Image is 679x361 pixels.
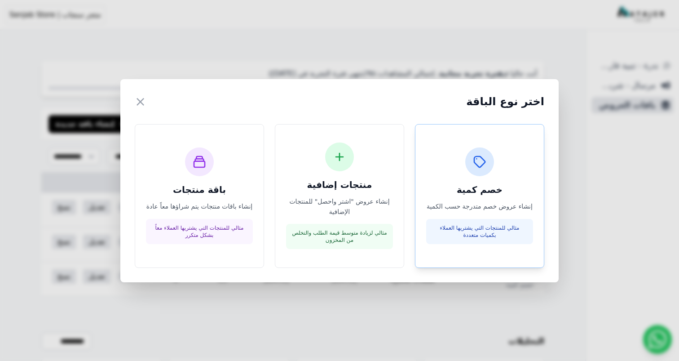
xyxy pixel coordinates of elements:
p: إنشاء عروض خصم متدرجة حسب الكمية [426,201,533,212]
p: مثالي للمنتجات التي يشتريها العملاء معاً بشكل متكرر [151,224,247,239]
h3: منتجات إضافية [286,178,393,191]
h3: خصم كمية [426,183,533,196]
p: إنشاء باقات منتجات يتم شراؤها معاً عادة [146,201,253,212]
p: إنشاء عروض "اشتر واحصل" للمنتجات الإضافية [286,196,393,217]
p: مثالي للمنتجات التي يشتريها العملاء بكميات متعددة [432,224,528,239]
h3: باقة منتجات [146,183,253,196]
h2: اختر نوع الباقة [466,94,544,109]
p: مثالي لزيادة متوسط قيمة الطلب والتخلص من المخزون [291,229,388,244]
button: × [135,94,146,110]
